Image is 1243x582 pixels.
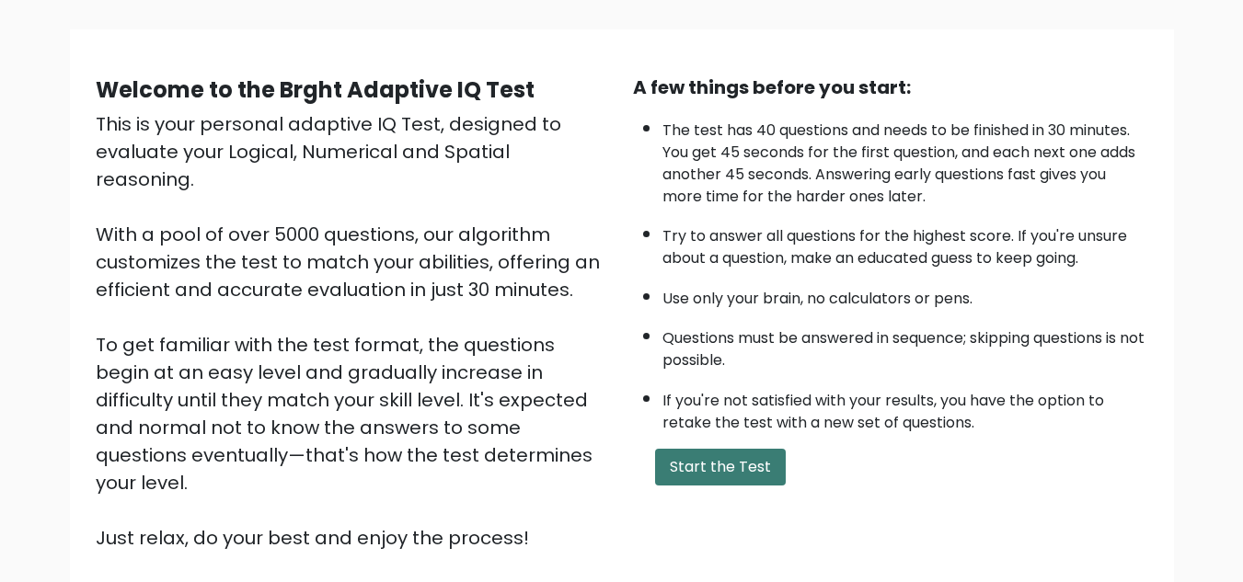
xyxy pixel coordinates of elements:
[662,110,1148,208] li: The test has 40 questions and needs to be finished in 30 minutes. You get 45 seconds for the firs...
[655,449,786,485] button: Start the Test
[96,74,535,105] b: Welcome to the Brght Adaptive IQ Test
[662,381,1148,434] li: If you're not satisfied with your results, you have the option to retake the test with a new set ...
[662,318,1148,371] li: Questions must be answered in sequence; skipping questions is not possible.
[662,279,1148,310] li: Use only your brain, no calculators or pens.
[633,74,1148,101] div: A few things before you start:
[662,216,1148,269] li: Try to answer all questions for the highest score. If you're unsure about a question, make an edu...
[96,110,611,552] div: This is your personal adaptive IQ Test, designed to evaluate your Logical, Numerical and Spatial ...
